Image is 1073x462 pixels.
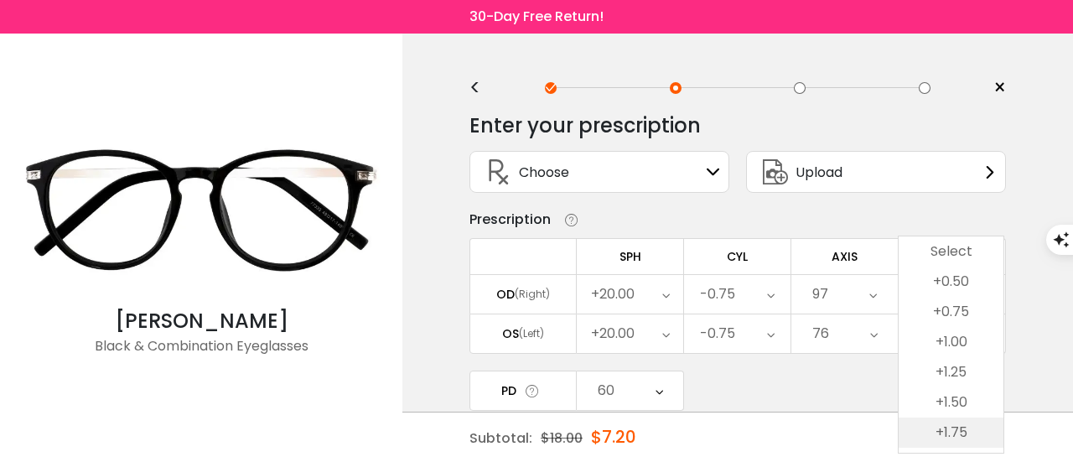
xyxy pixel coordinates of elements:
div: Prescription [469,210,551,230]
div: +20.00 [591,278,635,311]
div: OD [496,287,515,302]
span: × [993,75,1006,101]
div: +20.00 [591,317,635,350]
div: -0.75 [700,317,735,350]
td: CYL [684,238,791,274]
li: +1.00 [899,327,1003,357]
div: Black & Combination Eyeglasses [8,336,394,370]
li: +1.25 [899,357,1003,387]
div: 97 [812,278,828,311]
li: +0.75 [899,297,1003,327]
img: Black Callie - Combination Eyeglasses [8,113,394,306]
span: Choose [519,162,569,183]
div: [PERSON_NAME] [8,306,394,336]
div: < [469,81,495,95]
li: +1.75 [899,418,1003,448]
div: 60 [598,374,614,407]
td: AXIS [791,238,899,274]
td: PD [469,371,577,411]
div: 76 [812,317,829,350]
div: (Right) [515,287,550,302]
div: OS [502,326,519,341]
a: × [981,75,1006,101]
div: (Left) [519,326,544,341]
td: SPH [577,238,684,274]
li: +1.50 [899,387,1003,418]
div: Enter your prescription [469,109,701,143]
li: Select [899,236,1003,267]
div: $7.20 [591,413,636,461]
div: -0.75 [700,278,735,311]
span: Upload [796,162,842,183]
li: +0.50 [899,267,1003,297]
